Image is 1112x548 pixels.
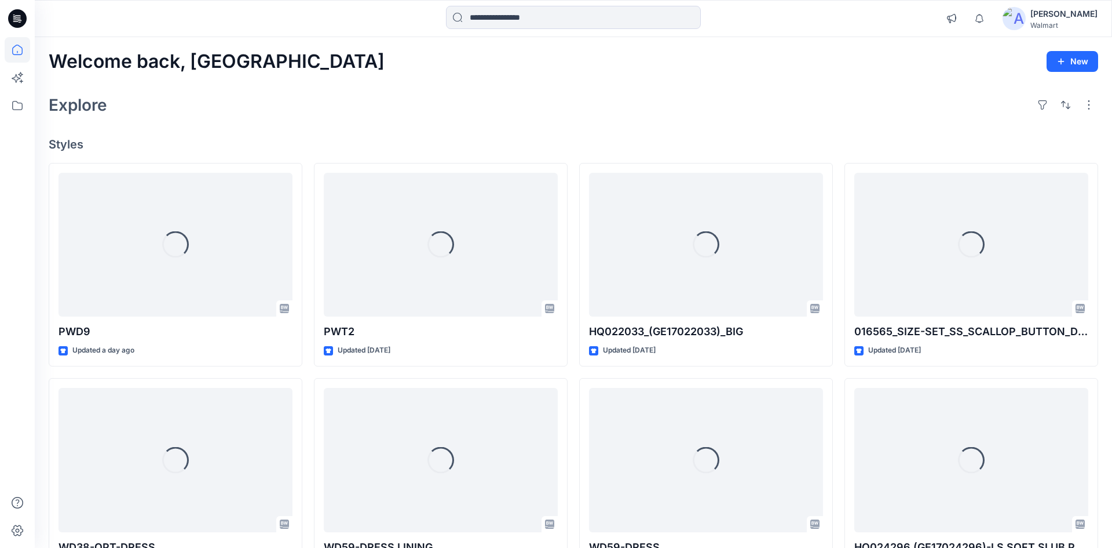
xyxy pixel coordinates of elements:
[58,324,292,340] p: PWD9
[589,324,823,340] p: HQ022033_(GE17022033)_BIG
[854,324,1088,340] p: 016565_SIZE-SET_SS_SCALLOP_BUTTON_DOWN
[49,137,1098,151] h4: Styles
[72,344,134,357] p: Updated a day ago
[338,344,390,357] p: Updated [DATE]
[868,344,921,357] p: Updated [DATE]
[603,344,656,357] p: Updated [DATE]
[1047,51,1098,72] button: New
[49,96,107,114] h2: Explore
[49,51,385,72] h2: Welcome back, [GEOGRAPHIC_DATA]
[1030,7,1098,21] div: [PERSON_NAME]
[324,324,558,340] p: PWT2
[1030,21,1098,30] div: Walmart
[1003,7,1026,30] img: avatar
